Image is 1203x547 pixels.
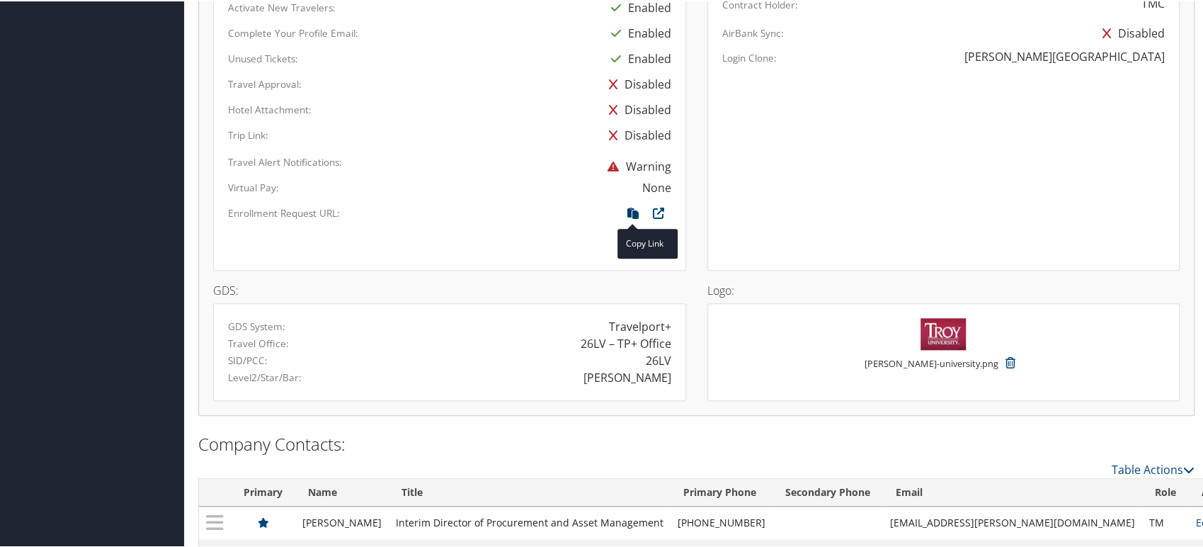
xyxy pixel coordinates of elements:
div: [PERSON_NAME][GEOGRAPHIC_DATA] [964,47,1165,64]
div: Enabled [604,45,671,70]
th: Email [883,478,1142,505]
td: [PHONE_NUMBER] [671,505,772,538]
label: Trip Link: [228,127,268,141]
div: [PERSON_NAME] [583,368,671,385]
td: [PERSON_NAME] [295,505,389,538]
th: Role [1142,478,1189,505]
div: Enabled [604,19,671,45]
small: [PERSON_NAME]-university.png [865,356,998,383]
div: Disabled [602,96,671,121]
label: GDS System: [228,318,285,332]
div: Disabled [602,70,671,96]
div: Disabled [602,121,671,147]
th: Name [295,478,389,505]
label: AirBank Sync: [722,25,784,39]
td: Interim Director of Procurement and Asset Management [389,505,671,538]
label: Hotel Attachment: [228,101,312,115]
span: Warning [600,157,671,173]
h2: Company Contacts: [198,431,1195,455]
h4: Logo: [707,283,1180,295]
label: Travel Alert Notifications: [228,154,342,168]
label: Level2/Star/Bar: [228,369,302,383]
a: Table Actions [1112,461,1195,476]
div: None [642,178,671,195]
label: SID/PCC: [228,352,268,366]
div: Disabled [1095,19,1165,45]
th: Primary Phone [671,478,772,505]
th: Secondary Phone [772,478,883,505]
th: Title [389,478,671,505]
label: Enrollment Request URL: [228,205,340,219]
label: Travel Office: [228,335,289,349]
img: troy-university.png [920,317,966,349]
div: 26LV [646,351,671,368]
label: Complete Your Profile Email: [228,25,358,39]
label: Virtual Pay: [228,179,279,193]
th: Primary [231,478,295,505]
label: Login Clone: [722,50,777,64]
td: TM [1142,505,1189,538]
label: Travel Approval: [228,76,302,90]
div: Travelport+ [609,317,671,334]
div: 26LV – TP+ Office [581,334,671,351]
h4: GDS: [213,283,686,295]
td: [EMAIL_ADDRESS][PERSON_NAME][DOMAIN_NAME] [883,505,1142,538]
label: Unused Tickets: [228,50,298,64]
